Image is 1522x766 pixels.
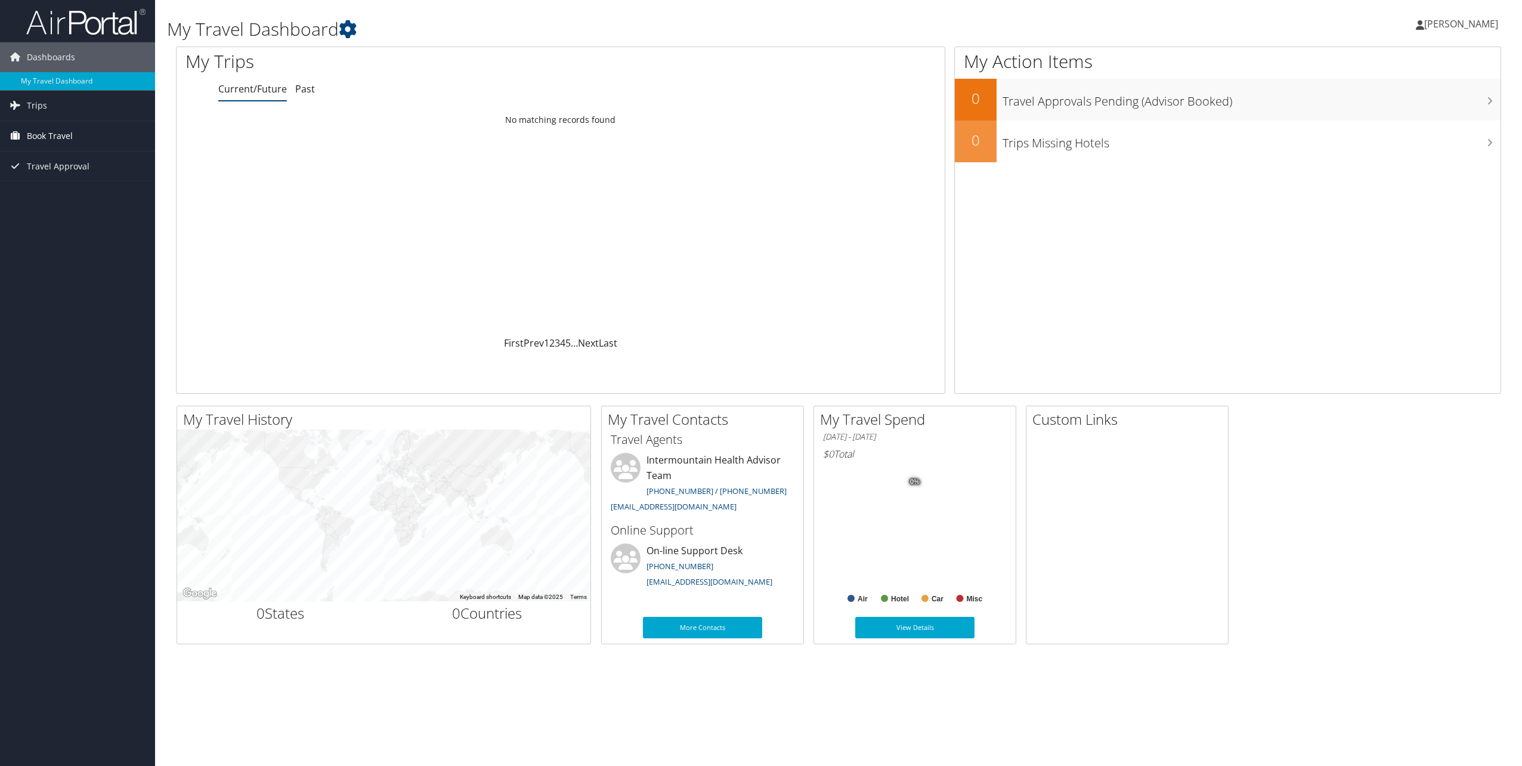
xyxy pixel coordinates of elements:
[27,42,75,72] span: Dashboards
[1003,87,1501,110] h3: Travel Approvals Pending (Advisor Booked)
[185,49,615,74] h1: My Trips
[460,593,511,601] button: Keyboard shortcuts
[571,336,578,350] span: …
[646,576,772,587] a: [EMAIL_ADDRESS][DOMAIN_NAME]
[1424,17,1498,30] span: [PERSON_NAME]
[1032,409,1228,430] h2: Custom Links
[393,603,582,623] h2: Countries
[180,586,219,601] img: Google
[932,595,943,603] text: Car
[646,486,787,496] a: [PHONE_NUMBER] / [PHONE_NUMBER]
[180,586,219,601] a: Open this area in Google Maps (opens a new window)
[823,447,1007,461] h6: Total
[605,543,800,592] li: On-line Support Desk
[605,453,800,517] li: Intermountain Health Advisor Team
[955,121,1501,162] a: 0Trips Missing Hotels
[823,447,834,461] span: $0
[565,336,571,350] a: 5
[955,79,1501,121] a: 0Travel Approvals Pending (Advisor Booked)
[823,431,1007,443] h6: [DATE] - [DATE]
[955,88,997,109] h2: 0
[524,336,544,350] a: Prev
[855,617,975,638] a: View Details
[544,336,549,350] a: 1
[599,336,617,350] a: Last
[611,431,794,448] h3: Travel Agents
[27,91,47,121] span: Trips
[955,49,1501,74] h1: My Action Items
[177,109,945,131] td: No matching records found
[186,603,375,623] h2: States
[646,561,713,572] a: [PHONE_NUMBER]
[504,336,524,350] a: First
[256,603,265,623] span: 0
[967,595,983,603] text: Misc
[167,17,1062,42] h1: My Travel Dashboard
[858,595,868,603] text: Air
[183,409,590,430] h2: My Travel History
[955,130,997,150] h2: 0
[611,501,737,512] a: [EMAIL_ADDRESS][DOMAIN_NAME]
[608,409,803,430] h2: My Travel Contacts
[611,522,794,539] h3: Online Support
[27,121,73,151] span: Book Travel
[518,594,563,600] span: Map data ©2025
[820,409,1016,430] h2: My Travel Spend
[295,82,315,95] a: Past
[570,594,587,600] a: Terms (opens in new tab)
[560,336,565,350] a: 4
[578,336,599,350] a: Next
[452,603,460,623] span: 0
[891,595,909,603] text: Hotel
[1416,6,1510,42] a: [PERSON_NAME]
[549,336,555,350] a: 2
[218,82,287,95] a: Current/Future
[26,8,146,36] img: airportal-logo.png
[27,152,89,181] span: Travel Approval
[910,478,920,486] tspan: 0%
[1003,129,1501,152] h3: Trips Missing Hotels
[643,617,762,638] a: More Contacts
[555,336,560,350] a: 3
